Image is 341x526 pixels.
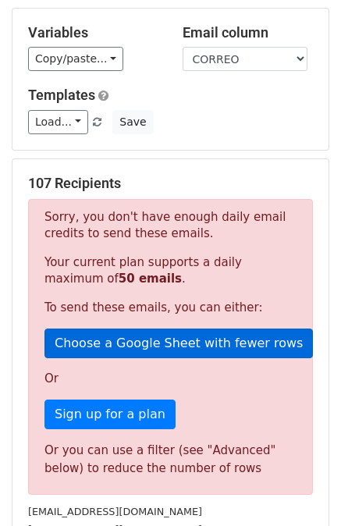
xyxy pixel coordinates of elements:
[183,24,314,41] h5: Email column
[44,442,297,477] div: Or you can use a filter (see "Advanced" below) to reduce the number of rows
[263,451,341,526] div: Widget de chat
[44,371,297,387] p: Or
[112,110,153,134] button: Save
[28,506,202,517] small: [EMAIL_ADDRESS][DOMAIN_NAME]
[44,209,297,242] p: Sorry, you don't have enough daily email credits to send these emails.
[28,175,313,192] h5: 107 Recipients
[28,47,123,71] a: Copy/paste...
[28,24,159,41] h5: Variables
[44,254,297,287] p: Your current plan supports a daily maximum of .
[44,400,176,429] a: Sign up for a plan
[44,329,313,358] a: Choose a Google Sheet with fewer rows
[263,451,341,526] iframe: Chat Widget
[44,300,297,316] p: To send these emails, you can either:
[119,272,182,286] strong: 50 emails
[28,110,88,134] a: Load...
[28,87,95,103] a: Templates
